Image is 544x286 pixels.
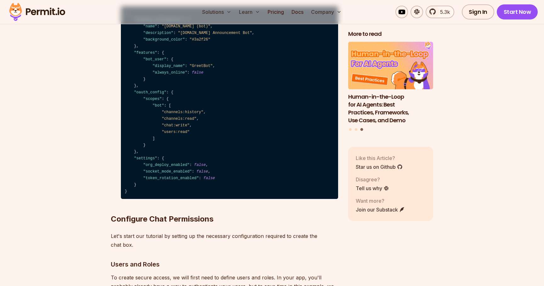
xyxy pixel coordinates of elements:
[169,103,171,108] span: [
[192,169,194,174] span: :
[196,169,208,174] span: false
[199,176,201,180] span: :
[171,90,173,95] span: {
[426,6,454,18] a: 5.3k
[143,169,192,174] span: "socket_mode_enabled"
[348,42,433,124] li: 3 of 3
[111,232,338,249] p: Let's start our tutorial by setting up the necessary configuration required to create the chat box.
[162,24,210,29] span: "[DOMAIN_NAME] (bot)"
[185,37,187,42] span: :
[134,183,136,187] span: }
[125,189,127,194] span: }
[134,156,157,161] span: "settings"
[136,44,139,48] span: ,
[171,57,173,62] span: {
[356,184,389,192] a: Tell us why
[152,64,185,68] span: "display_name"
[143,37,185,42] span: "background_color"
[143,77,145,81] span: }
[236,6,263,18] button: Learn
[134,51,157,55] span: "features"
[356,154,403,162] p: Like this Article?
[143,57,167,62] span: "bot_user"
[200,6,234,18] button: Solutions
[143,143,145,147] span: }
[143,163,190,167] span: "org_deploy_enabled"
[356,197,405,205] p: Want more?
[162,123,190,128] span: "chat:write"
[6,1,68,23] img: Permit logo
[167,90,169,95] span: :
[162,117,196,121] span: "channels:read"
[164,103,166,108] span: :
[136,84,139,88] span: ,
[356,176,389,183] p: Disagree?
[252,31,254,35] span: ,
[134,90,167,95] span: "oauth_config"
[134,150,136,154] span: }
[173,31,176,35] span: :
[178,31,252,35] span: "[DOMAIN_NAME] Announcement Bot"
[134,44,136,48] span: }
[157,51,159,55] span: :
[348,42,433,124] a: Human-in-the-Loop for AI Agents: Best Practices, Frameworks, Use Cases, and DemoHuman-in-the-Loop...
[289,6,306,18] a: Docs
[143,176,199,180] span: "token_rotation_enabled"
[190,163,192,167] span: :
[356,163,403,171] a: Star us on Github
[349,128,352,131] button: Go to slide 1
[360,128,363,131] button: Go to slide 3
[265,6,286,18] a: Pricing
[348,93,433,124] h3: Human-in-the-Loop for AI Agents: Best Practices, Frameworks, Use Cases, and Demo
[185,64,187,68] span: :
[192,70,203,75] span: false
[190,123,192,128] span: ,
[143,31,173,35] span: "description"
[111,189,338,224] h2: Configure Chat Permissions
[194,163,206,167] span: false
[309,6,344,18] button: Company
[162,130,190,134] span: "users:read"
[462,4,494,19] a: Sign In
[196,117,199,121] span: ,
[348,30,433,38] h2: More to read
[162,51,164,55] span: {
[210,24,212,29] span: ,
[134,84,136,88] span: }
[152,103,164,108] span: "bot"
[348,42,433,90] img: Human-in-the-Loop for AI Agents: Best Practices, Frameworks, Use Cases, and Demo
[167,97,169,101] span: {
[167,57,169,62] span: :
[152,70,187,75] span: "always_online"
[355,128,357,131] button: Go to slide 2
[190,64,213,68] span: "GreetBot"
[436,8,450,16] span: 5.3k
[157,156,159,161] span: :
[213,64,215,68] span: ,
[208,169,210,174] span: ,
[203,176,215,180] span: false
[152,136,155,141] span: ]
[136,150,139,154] span: ,
[162,156,164,161] span: {
[206,163,208,167] span: ,
[111,259,338,269] h3: Users and Roles
[187,70,190,75] span: :
[203,110,206,114] span: ,
[162,97,164,101] span: :
[143,97,162,101] span: "scopes"
[162,110,203,114] span: "channels:history"
[348,42,433,132] div: Posts
[356,206,405,213] a: Join our Substack
[143,24,157,29] span: "name"
[157,24,159,29] span: :
[497,4,538,19] a: Start Now
[190,37,210,42] span: "#3a2f26"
